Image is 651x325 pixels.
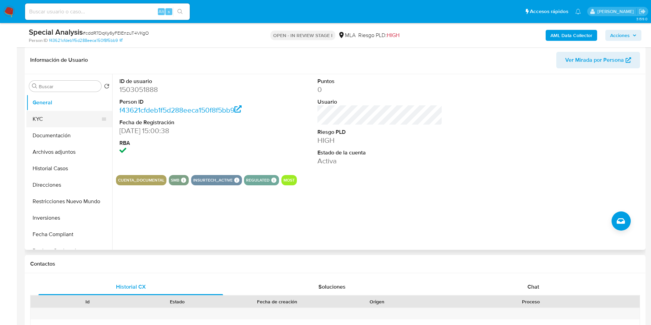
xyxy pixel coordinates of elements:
a: f43621cfdeb1f5d288eeca150f8f5bb9 [49,37,123,44]
span: Chat [527,283,539,291]
button: General [26,94,112,111]
dd: Activa [317,156,443,166]
dd: 1503051888 [119,85,245,94]
button: Acciones [605,30,641,41]
button: Fecha Compliant [26,226,112,243]
button: Buscar [32,83,37,89]
dt: Riesgo PLD [317,128,443,136]
span: Ver Mirada por Persona [565,52,624,68]
span: HIGH [387,31,399,39]
span: 3.159.0 [636,16,648,22]
button: Documentación [26,127,112,144]
span: s [168,8,170,15]
h1: Contactos [30,260,640,267]
button: search-icon [173,7,187,16]
div: Id [47,298,128,305]
b: Special Analysis [29,26,83,37]
h1: Información de Usuario [30,57,88,63]
dt: Usuario [317,98,443,106]
button: Ver Mirada por Persona [556,52,640,68]
dd: HIGH [317,136,443,145]
span: Accesos rápidos [530,8,568,15]
span: Riesgo PLD: [358,32,399,39]
p: OPEN - IN REVIEW STAGE I [270,31,335,40]
div: Estado [137,298,218,305]
b: Person ID [29,37,48,44]
dt: Estado de la cuenta [317,149,443,156]
a: Notificaciones [575,9,581,14]
span: # cddR7DqKy6yFEIEnzuT4VKgO [83,30,149,36]
a: f43621cfdeb1f5d288eeca150f8f5bb9 [119,105,242,115]
dd: 0 [317,85,443,94]
div: MLA [338,32,356,39]
span: Acciones [610,30,630,41]
p: mariaeugenia.sanchez@mercadolibre.com [597,8,636,15]
button: Direcciones [26,177,112,193]
input: Buscar usuario o caso... [25,7,190,16]
button: Inversiones [26,210,112,226]
dt: Fecha de Registración [119,119,245,126]
button: AML Data Collector [546,30,597,41]
input: Buscar [39,83,98,90]
dt: Puntos [317,78,443,85]
button: Volver al orden por defecto [104,83,109,91]
div: Origen [337,298,417,305]
button: Restricciones Nuevo Mundo [26,193,112,210]
span: Historial CX [116,283,146,291]
div: Fecha de creación [227,298,327,305]
div: Proceso [427,298,635,305]
a: Salir [639,8,646,15]
button: Historial Casos [26,160,112,177]
button: Archivos adjuntos [26,144,112,160]
span: Soluciones [318,283,346,291]
button: Devices Geolocation [26,243,112,259]
dt: RBA [119,139,245,147]
dt: Person ID [119,98,245,106]
dt: ID de usuario [119,78,245,85]
button: KYC [26,111,107,127]
span: Alt [159,8,164,15]
b: AML Data Collector [550,30,592,41]
dd: [DATE] 15:00:38 [119,126,245,136]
